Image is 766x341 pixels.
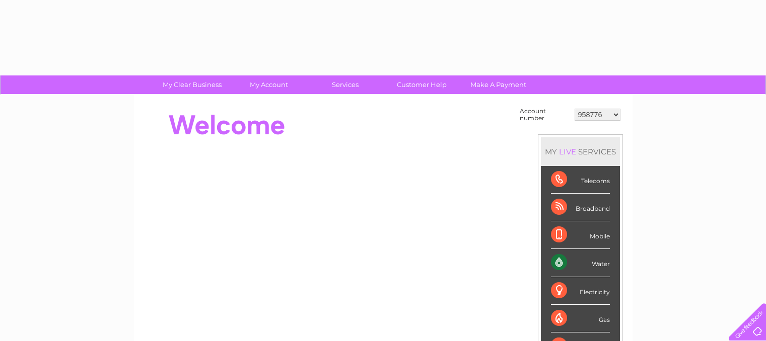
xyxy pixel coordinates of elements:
td: Account number [517,105,572,124]
div: MY SERVICES [541,137,620,166]
div: LIVE [557,147,578,156]
div: Gas [551,305,610,332]
div: Mobile [551,221,610,249]
a: Customer Help [380,75,463,94]
div: Broadband [551,194,610,221]
a: Services [304,75,387,94]
a: My Account [227,75,310,94]
a: My Clear Business [151,75,234,94]
div: Water [551,249,610,277]
a: Make A Payment [457,75,540,94]
div: Telecoms [551,166,610,194]
div: Electricity [551,277,610,305]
